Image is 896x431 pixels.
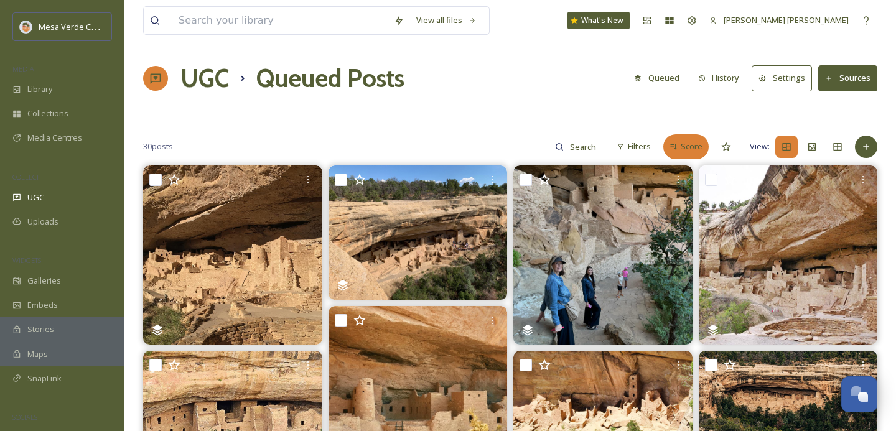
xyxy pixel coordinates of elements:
[27,108,68,119] span: Collections
[513,165,693,345] img: Another amazing day traveling through the glorious southwest. I’ve always been fascinated by Nati...
[724,14,849,25] span: [PERSON_NAME] [PERSON_NAME]
[699,165,878,345] img: Truly honored to be a guest at Cliffs palace . . . . . . #mesaverdenationalpark #findyourpark #na...
[752,65,812,91] button: Settings
[27,373,62,384] span: SnapLink
[681,141,702,152] span: Score
[818,65,877,91] button: Sources
[143,141,173,152] span: 30 posts
[564,134,604,159] input: Search
[692,66,752,90] a: History
[256,60,404,97] h1: Queued Posts
[628,66,692,90] a: Queued
[750,141,770,152] span: View:
[27,83,52,95] span: Library
[692,66,746,90] button: History
[172,7,388,34] input: Search your library
[567,12,630,29] a: What's New
[841,376,877,412] button: Open Chat
[39,21,115,32] span: Mesa Verde Country
[27,323,54,335] span: Stories
[628,66,686,90] button: Queued
[12,256,41,265] span: WIDGETS
[703,8,855,32] a: [PERSON_NAME] [PERSON_NAME]
[20,21,32,33] img: MVC%20SnapSea%20logo%20%281%29.png
[143,165,322,345] img: Often as outdoor types, we put our bullseyes on the Adventure Parks but can easily overlook the s...
[180,60,229,97] a: UGC
[27,299,58,311] span: Embeds
[27,192,44,203] span: UGC
[410,8,483,32] a: View all files
[27,348,48,360] span: Maps
[628,141,651,152] span: Filters
[27,132,82,144] span: Media Centres
[12,412,37,422] span: SOCIALS
[752,65,818,91] a: Settings
[27,216,58,228] span: Uploads
[12,64,34,73] span: MEDIA
[329,165,508,300] img: Mesa Verde #unescoworldheritage #mesaverdenationalpark #cliffdwellings
[27,275,61,287] span: Galleries
[12,172,39,182] span: COLLECT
